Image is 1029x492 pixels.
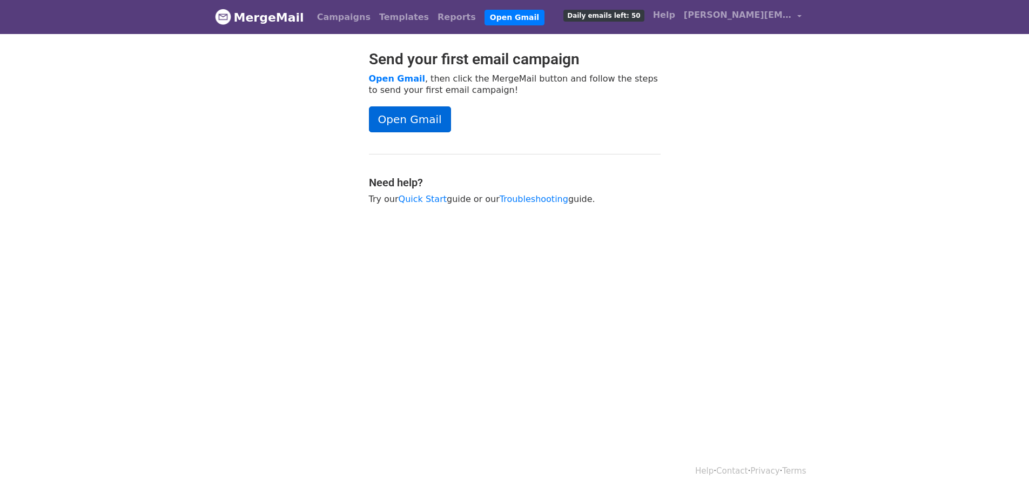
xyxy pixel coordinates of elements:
a: Open Gmail [369,106,451,132]
span: [PERSON_NAME][EMAIL_ADDRESS][PERSON_NAME][DOMAIN_NAME] [684,9,792,22]
a: Help [695,466,714,476]
h4: Need help? [369,176,661,189]
a: Help [649,4,680,26]
a: Privacy [750,466,779,476]
span: Daily emails left: 50 [563,10,644,22]
div: Widget de chat [975,440,1029,492]
a: Contact [716,466,748,476]
a: Quick Start [399,194,447,204]
a: Reports [433,6,480,28]
a: Open Gmail [369,73,425,84]
p: , then click the MergeMail button and follow the steps to send your first email campaign! [369,73,661,96]
iframe: Chat Widget [975,440,1029,492]
img: MergeMail logo [215,9,231,25]
a: MergeMail [215,6,304,29]
a: Terms [782,466,806,476]
a: Campaigns [313,6,375,28]
h2: Send your first email campaign [369,50,661,69]
p: Try our guide or our guide. [369,193,661,205]
a: Templates [375,6,433,28]
a: Open Gmail [485,10,544,25]
a: Troubleshooting [500,194,568,204]
a: [PERSON_NAME][EMAIL_ADDRESS][PERSON_NAME][DOMAIN_NAME] [680,4,806,30]
a: Daily emails left: 50 [559,4,648,26]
